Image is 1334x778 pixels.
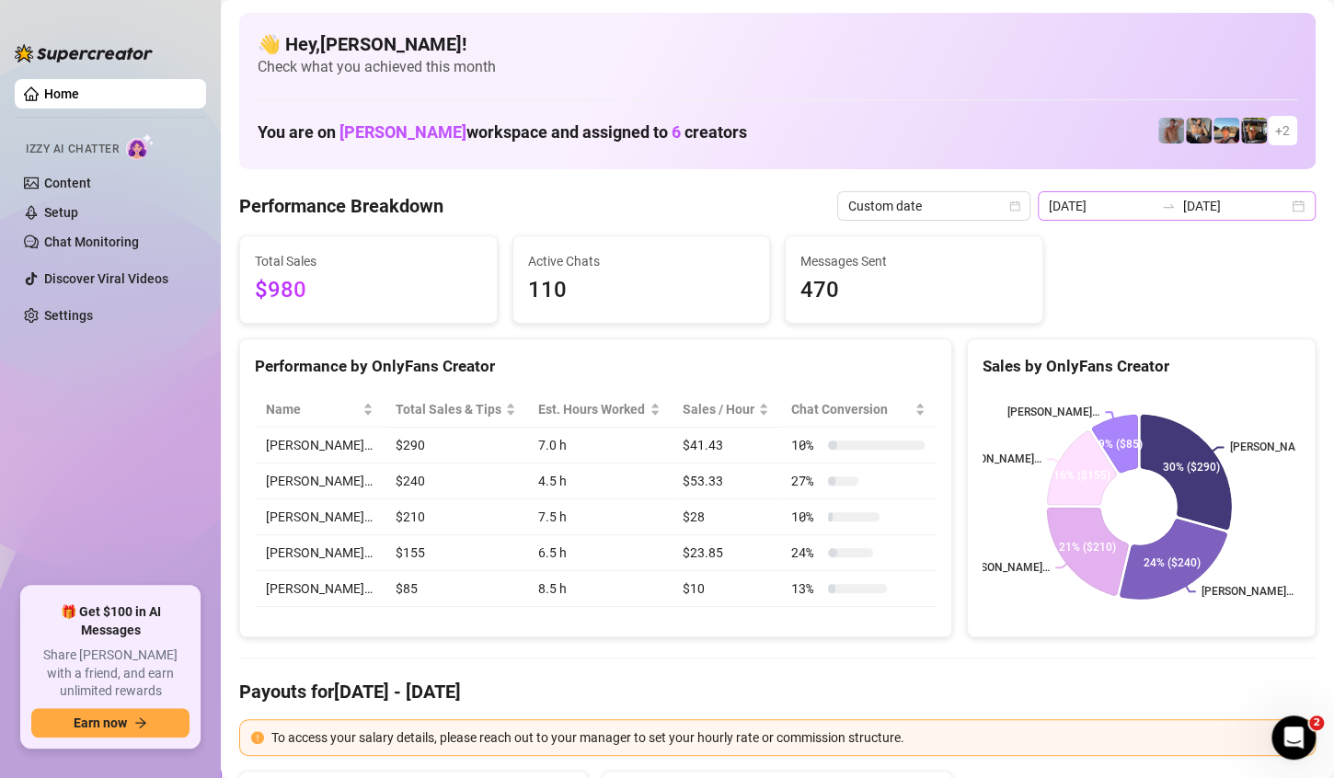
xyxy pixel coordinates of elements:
[31,708,190,738] button: Earn nowarrow-right
[1158,118,1184,143] img: Joey
[791,578,821,599] span: 13 %
[672,392,780,428] th: Sales / Hour
[339,122,466,142] span: [PERSON_NAME]
[44,235,139,249] a: Chat Monitoring
[31,646,190,701] span: Share [PERSON_NAME] with a friend, and earn unlimited rewards
[672,499,780,535] td: $28
[791,543,821,563] span: 24 %
[527,463,672,499] td: 4.5 h
[1275,120,1290,141] span: + 2
[385,428,528,463] td: $290
[527,535,672,571] td: 6.5 h
[385,535,528,571] td: $155
[385,499,528,535] td: $210
[527,428,672,463] td: 7.0 h
[1009,200,1020,212] span: calendar
[528,273,755,308] span: 110
[44,86,79,101] a: Home
[683,399,754,419] span: Sales / Hour
[949,452,1041,465] text: [PERSON_NAME]…
[1007,406,1099,418] text: [PERSON_NAME]…
[255,273,482,308] span: $980
[1229,441,1321,454] text: [PERSON_NAME]…
[134,716,147,729] span: arrow-right
[538,399,646,419] div: Est. Hours Worked
[15,44,153,63] img: logo-BBDzfeDw.svg
[251,731,264,744] span: exclamation-circle
[255,571,385,607] td: [PERSON_NAME]…
[791,471,821,491] span: 27 %
[258,57,1297,77] span: Check what you achieved this month
[800,273,1028,308] span: 470
[255,463,385,499] td: [PERSON_NAME]…
[527,571,672,607] td: 8.5 h
[1186,118,1212,143] img: George
[958,561,1050,574] text: [PERSON_NAME]…
[44,308,93,323] a: Settings
[126,133,155,160] img: AI Chatter
[44,205,78,220] a: Setup
[255,499,385,535] td: [PERSON_NAME]…
[255,392,385,428] th: Name
[258,31,1297,57] h4: 👋 Hey, [PERSON_NAME] !
[791,399,911,419] span: Chat Conversion
[239,193,443,219] h4: Performance Breakdown
[1201,585,1293,598] text: [PERSON_NAME]…
[385,463,528,499] td: $240
[271,727,1304,748] div: To access your salary details, please reach out to your manager to set your hourly rate or commis...
[74,715,127,730] span: Earn now
[266,399,359,419] span: Name
[255,428,385,463] td: [PERSON_NAME]…
[848,192,1019,220] span: Custom date
[44,176,91,190] a: Content
[31,603,190,639] span: 🎁 Get $100 in AI Messages
[385,571,528,607] td: $85
[26,141,119,158] span: Izzy AI Chatter
[44,271,168,286] a: Discover Viral Videos
[800,251,1028,271] span: Messages Sent
[780,392,937,428] th: Chat Conversion
[385,392,528,428] th: Total Sales & Tips
[672,428,780,463] td: $41.43
[255,251,482,271] span: Total Sales
[791,435,821,455] span: 10 %
[1183,196,1288,216] input: End date
[528,251,755,271] span: Active Chats
[1049,196,1154,216] input: Start date
[672,535,780,571] td: $23.85
[1161,199,1176,213] span: to
[255,354,937,379] div: Performance by OnlyFans Creator
[1271,715,1316,760] iframe: Intercom live chat
[791,507,821,527] span: 10 %
[1213,118,1239,143] img: Zach
[258,122,747,143] h1: You are on workspace and assigned to creators
[1241,118,1267,143] img: Nathan
[239,679,1316,704] h4: Payouts for [DATE] - [DATE]
[396,399,502,419] span: Total Sales & Tips
[672,463,780,499] td: $53.33
[1309,715,1324,730] span: 2
[672,122,681,142] span: 6
[1161,199,1176,213] span: swap-right
[983,354,1300,379] div: Sales by OnlyFans Creator
[527,499,672,535] td: 7.5 h
[672,571,780,607] td: $10
[255,535,385,571] td: [PERSON_NAME]…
